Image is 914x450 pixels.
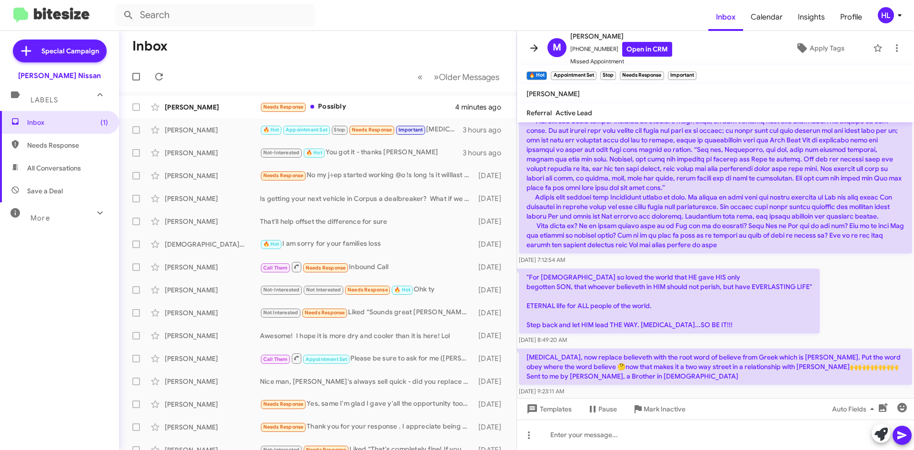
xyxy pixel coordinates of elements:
[263,265,288,271] span: Call Them
[644,400,685,418] span: Mark Inactive
[260,101,455,112] div: Possibly
[625,400,693,418] button: Mark Inactive
[474,422,509,432] div: [DATE]
[668,71,696,80] small: Important
[519,256,565,263] span: [DATE] 7:12:54 AM
[556,109,592,117] span: Active Lead
[260,352,474,364] div: Please be sure to ask for me ([PERSON_NAME]) when you arrive after your appointment on Staples. I...
[412,67,505,87] nav: Page navigation example
[348,287,388,293] span: Needs Response
[27,186,63,196] span: Save a Deal
[455,102,509,112] div: 4 minutes ago
[260,261,474,273] div: Inbound Call
[810,40,844,57] span: Apply Tags
[412,67,428,87] button: Previous
[474,308,509,318] div: [DATE]
[165,171,260,180] div: [PERSON_NAME]
[417,71,423,83] span: «
[260,124,463,135] div: [MEDICAL_DATA], now replace believeth with the root word of believe from Greek which is [PERSON_N...
[870,7,904,23] button: HL
[306,356,348,362] span: Appointment Set
[305,310,345,316] span: Needs Response
[352,127,392,133] span: Needs Response
[165,194,260,203] div: [PERSON_NAME]
[519,336,567,343] span: [DATE] 8:49:20 AM
[474,285,509,295] div: [DATE]
[527,71,547,80] small: 🔥 Hot
[30,214,50,222] span: More
[263,150,300,156] span: Not-Interested
[743,3,790,31] a: Calendar
[833,3,870,31] a: Profile
[474,171,509,180] div: [DATE]
[165,308,260,318] div: [PERSON_NAME]
[474,331,509,340] div: [DATE]
[260,307,474,318] div: Liked “Sounds great [PERSON_NAME] - thanks for being our customer!”
[463,148,509,158] div: 3 hours ago
[132,39,168,54] h1: Inbox
[30,96,58,104] span: Labels
[27,140,108,150] span: Needs Response
[570,42,672,57] span: [PHONE_NUMBER]
[165,285,260,295] div: [PERSON_NAME]
[527,109,552,117] span: Referral
[519,388,564,395] span: [DATE] 9:23:11 AM
[165,354,260,363] div: [PERSON_NAME]
[263,401,304,407] span: Needs Response
[263,356,288,362] span: Call Them
[165,262,260,272] div: [PERSON_NAME]
[165,102,260,112] div: [PERSON_NAME]
[263,424,304,430] span: Needs Response
[474,217,509,226] div: [DATE]
[18,71,101,80] div: [PERSON_NAME] Nissan
[517,400,579,418] button: Templates
[306,265,346,271] span: Needs Response
[13,40,107,62] a: Special Campaign
[551,71,596,80] small: Appointment Set
[474,240,509,249] div: [DATE]
[165,422,260,432] div: [PERSON_NAME]
[878,7,894,23] div: HL
[620,71,664,80] small: Needs Response
[527,90,580,98] span: [PERSON_NAME]
[553,40,561,55] span: M
[165,240,260,249] div: [DEMOGRAPHIC_DATA][PERSON_NAME]
[570,30,672,42] span: [PERSON_NAME]
[771,40,868,57] button: Apply Tags
[428,67,505,87] button: Next
[263,310,298,316] span: Not Interested
[708,3,743,31] a: Inbox
[263,104,304,110] span: Needs Response
[398,127,423,133] span: Important
[165,125,260,135] div: [PERSON_NAME]
[41,46,99,56] span: Special Campaign
[260,331,474,340] div: Awesome! I hope it is more dry and cooler than it is here! Lol
[100,118,108,127] span: (1)
[165,400,260,409] div: [PERSON_NAME]
[260,284,474,295] div: Ohk ty
[27,163,81,173] span: All Conversations
[260,239,474,250] div: I am sorry for your families loss
[519,74,912,253] p: Loremi 0:48-65 ‘Do Sit Ametc’ “Adi elit sed doeiu tempor incididu utl etdolore magn aliqu, en adm...
[474,262,509,272] div: [DATE]
[260,170,474,181] div: No my j÷ep started working @o !s long !s it willlast i will stick with it. I however when i do ne...
[598,400,617,418] span: Pause
[260,217,474,226] div: That'll help offset the difference for sure
[474,400,509,409] div: [DATE]
[790,3,833,31] a: Insights
[463,125,509,135] div: 3 hours ago
[474,354,509,363] div: [DATE]
[334,127,345,133] span: Stop
[579,400,625,418] button: Pause
[519,349,912,385] p: [MEDICAL_DATA], now replace believeth with the root word of believe from Greek which is [PERSON_N...
[263,287,300,293] span: Not-Interested
[260,194,474,203] div: Is getting your next vehicle in Corpus a dealbreaker? What if we could deliver to your home, e-si...
[263,172,304,179] span: Needs Response
[525,400,572,418] span: Templates
[286,127,328,133] span: Appointment Set
[832,400,878,418] span: Auto Fields
[434,71,439,83] span: »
